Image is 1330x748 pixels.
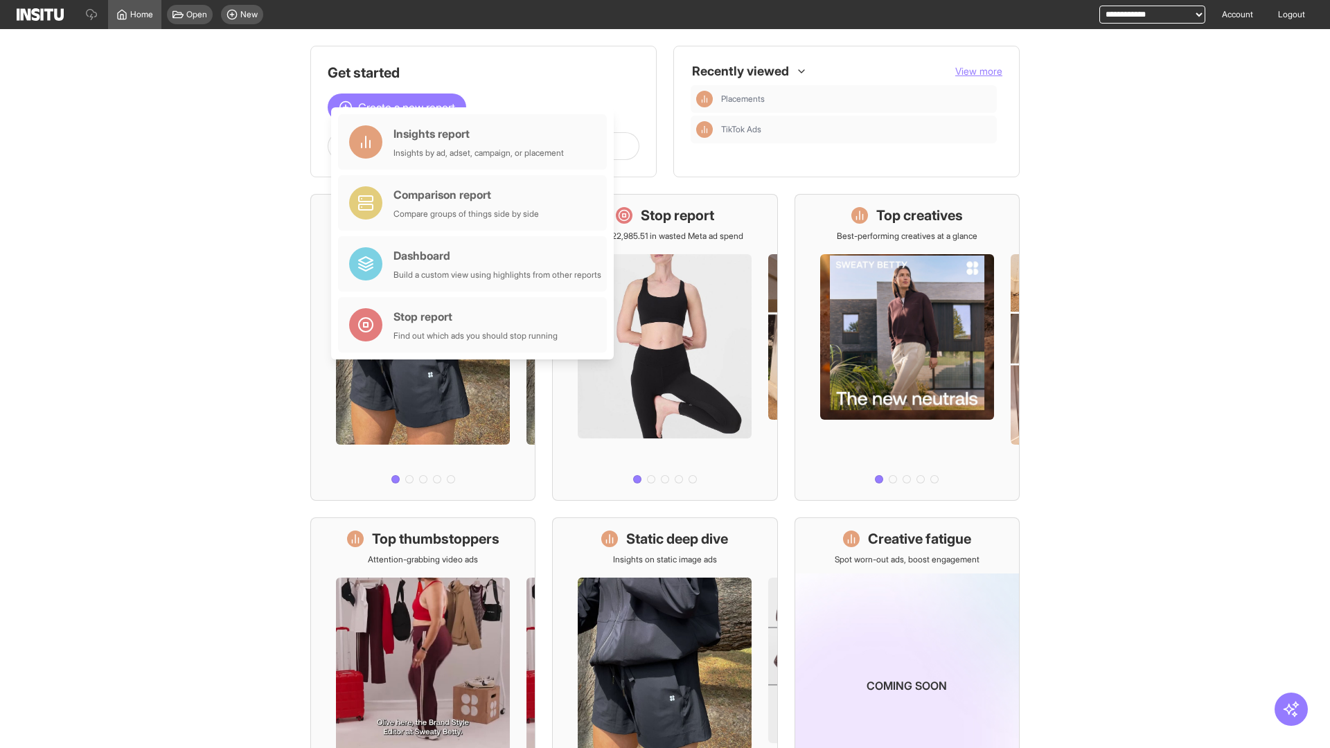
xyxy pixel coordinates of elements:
[696,121,713,138] div: Insights
[613,554,717,565] p: Insights on static image ads
[393,308,558,325] div: Stop report
[130,9,153,20] span: Home
[795,194,1020,501] a: Top creativesBest-performing creatives at a glance
[358,99,455,116] span: Create a new report
[641,206,714,225] h1: Stop report
[328,93,466,121] button: Create a new report
[721,124,761,135] span: TikTok Ads
[393,148,564,159] div: Insights by ad, adset, campaign, or placement
[186,9,207,20] span: Open
[552,194,777,501] a: Stop reportSave £22,985.51 in wasted Meta ad spend
[721,93,991,105] span: Placements
[368,554,478,565] p: Attention-grabbing video ads
[721,93,765,105] span: Placements
[955,65,1002,77] span: View more
[328,63,639,82] h1: Get started
[393,330,558,341] div: Find out which ads you should stop running
[393,208,539,220] div: Compare groups of things side by side
[587,231,743,242] p: Save £22,985.51 in wasted Meta ad spend
[626,529,728,549] h1: Static deep dive
[240,9,258,20] span: New
[721,124,991,135] span: TikTok Ads
[393,125,564,142] div: Insights report
[955,64,1002,78] button: View more
[17,8,64,21] img: Logo
[837,231,977,242] p: Best-performing creatives at a glance
[393,247,601,264] div: Dashboard
[393,269,601,280] div: Build a custom view using highlights from other reports
[876,206,963,225] h1: Top creatives
[372,529,499,549] h1: Top thumbstoppers
[696,91,713,107] div: Insights
[393,186,539,203] div: Comparison report
[310,194,535,501] a: What's live nowSee all active ads instantly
